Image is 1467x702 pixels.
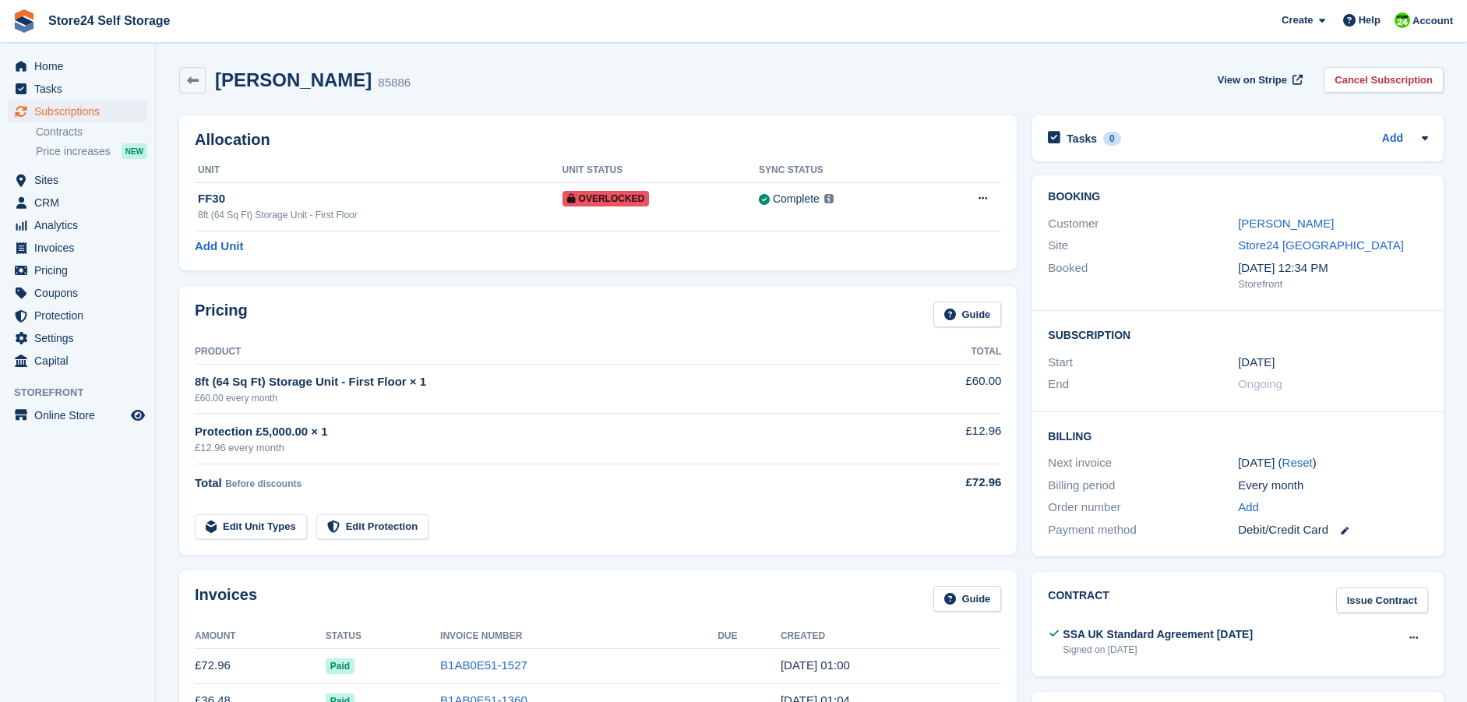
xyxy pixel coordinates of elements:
[122,143,147,159] div: NEW
[34,404,128,426] span: Online Store
[195,423,894,441] div: Protection £5,000.00 × 1
[42,8,177,34] a: Store24 Self Storage
[1238,259,1428,277] div: [DATE] 12:34 PM
[1048,259,1238,292] div: Booked
[8,327,147,349] a: menu
[1324,67,1444,93] a: Cancel Subscription
[326,624,440,649] th: Status
[36,144,111,159] span: Price increases
[1063,643,1253,657] div: Signed on [DATE]
[1238,217,1334,230] a: [PERSON_NAME]
[781,624,1001,649] th: Created
[195,158,562,183] th: Unit
[1048,587,1109,613] h2: Contract
[195,131,1001,149] h2: Allocation
[195,586,257,612] h2: Invoices
[8,259,147,281] a: menu
[198,208,562,222] div: 8ft (64 Sq Ft) Storage Unit - First Floor
[1048,521,1238,539] div: Payment method
[198,190,562,208] div: FF30
[34,169,128,191] span: Sites
[225,478,302,489] span: Before discounts
[8,282,147,304] a: menu
[1282,456,1313,469] a: Reset
[8,305,147,326] a: menu
[195,391,894,405] div: £60.00 every month
[1238,238,1404,252] a: Store24 [GEOGRAPHIC_DATA]
[562,158,759,183] th: Unit Status
[8,404,147,426] a: menu
[378,74,411,92] div: 85886
[316,514,428,540] a: Edit Protection
[1211,67,1306,93] a: View on Stripe
[781,658,850,672] time: 2025-07-15 00:00:53 UTC
[14,385,155,400] span: Storefront
[34,55,128,77] span: Home
[195,440,894,456] div: £12.96 every month
[1395,12,1410,28] img: Robert Sears
[129,406,147,425] a: Preview store
[12,9,36,33] img: stora-icon-8386f47178a22dfd0bd8f6a31ec36ba5ce8667c1dd55bd0f319d3a0aa187defe.svg
[195,476,222,489] span: Total
[1238,277,1428,292] div: Storefront
[1238,477,1428,495] div: Every month
[1048,428,1428,443] h2: Billing
[933,586,1002,612] a: Guide
[8,350,147,372] a: menu
[1336,587,1428,613] a: Issue Contract
[195,302,248,327] h2: Pricing
[34,259,128,281] span: Pricing
[894,364,1001,413] td: £60.00
[1048,215,1238,233] div: Customer
[1412,13,1453,29] span: Account
[1238,499,1259,517] a: Add
[34,237,128,259] span: Invoices
[8,55,147,77] a: menu
[34,78,128,100] span: Tasks
[933,302,1002,327] a: Guide
[1048,376,1238,393] div: End
[1103,132,1121,146] div: 0
[824,194,834,203] img: icon-info-grey-7440780725fd019a000dd9b08b2336e03edf1995a4989e88bcd33f0948082b44.svg
[8,78,147,100] a: menu
[1048,477,1238,495] div: Billing period
[759,158,928,183] th: Sync Status
[8,101,147,122] a: menu
[8,192,147,213] a: menu
[34,101,128,122] span: Subscriptions
[195,340,894,365] th: Product
[1048,499,1238,517] div: Order number
[440,624,718,649] th: Invoice Number
[1048,237,1238,255] div: Site
[36,125,147,139] a: Contracts
[326,658,354,674] span: Paid
[894,414,1001,464] td: £12.96
[562,191,650,206] span: Overlocked
[34,214,128,236] span: Analytics
[34,282,128,304] span: Coupons
[1048,454,1238,472] div: Next invoice
[215,69,372,90] h2: [PERSON_NAME]
[36,143,147,160] a: Price increases NEW
[1238,454,1428,472] div: [DATE] ( )
[195,648,326,683] td: £72.96
[34,305,128,326] span: Protection
[440,658,527,672] a: B1AB0E51-1527
[34,327,128,349] span: Settings
[195,373,894,391] div: 8ft (64 Sq Ft) Storage Unit - First Floor × 1
[1238,354,1275,372] time: 2025-05-15 00:00:00 UTC
[1218,72,1287,88] span: View on Stripe
[8,237,147,259] a: menu
[773,191,820,207] div: Complete
[718,624,781,649] th: Due
[1048,326,1428,342] h2: Subscription
[195,624,326,649] th: Amount
[1238,521,1428,539] div: Debit/Credit Card
[894,474,1001,492] div: £72.96
[8,169,147,191] a: menu
[1067,132,1097,146] h2: Tasks
[195,238,243,256] a: Add Unit
[1282,12,1313,28] span: Create
[1382,130,1403,148] a: Add
[894,340,1001,365] th: Total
